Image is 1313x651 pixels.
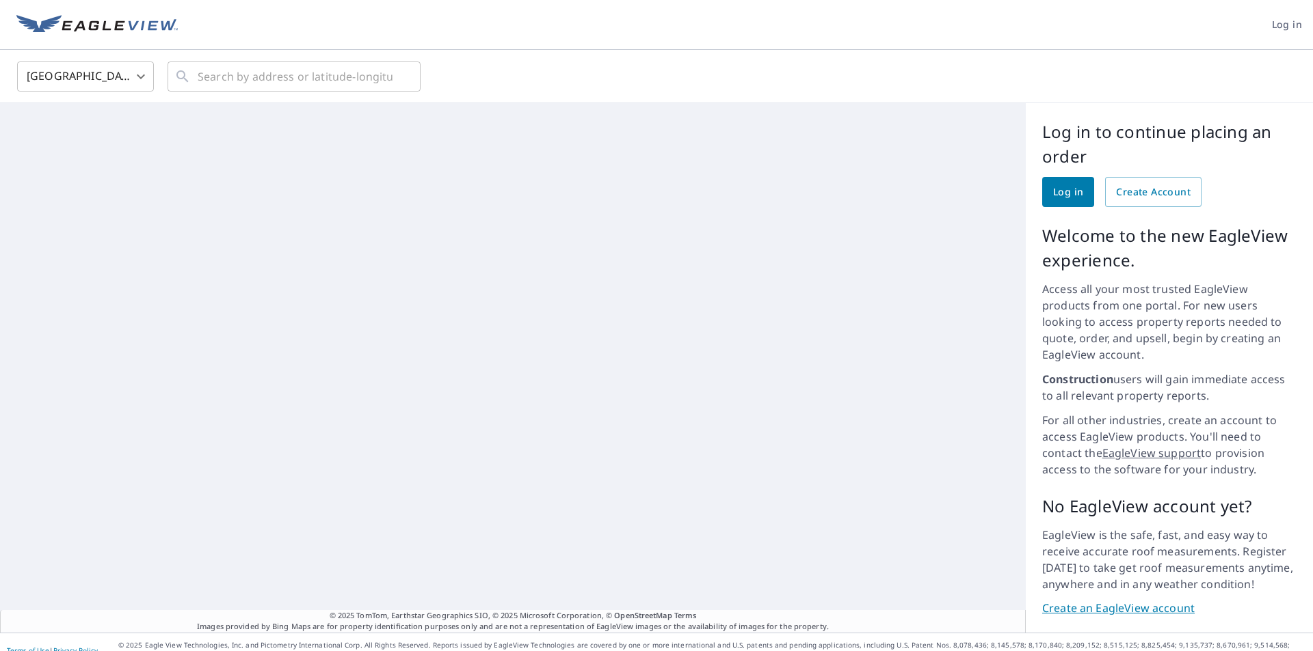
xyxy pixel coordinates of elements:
img: EV Logo [16,15,178,36]
a: Create an EagleView account [1042,600,1297,616]
p: EagleView is the safe, fast, and easy way to receive accurate roof measurements. Register [DATE] ... [1042,527,1297,592]
div: [GEOGRAPHIC_DATA] [17,57,154,96]
p: users will gain immediate access to all relevant property reports. [1042,371,1297,404]
a: Log in [1042,177,1094,207]
p: For all other industries, create an account to access EagleView products. You'll need to contact ... [1042,412,1297,477]
a: EagleView support [1102,445,1202,460]
span: Log in [1053,184,1083,201]
a: Terms [674,610,697,620]
p: No EagleView account yet? [1042,494,1297,518]
strong: Construction [1042,372,1113,387]
span: © 2025 TomTom, Earthstar Geographics SIO, © 2025 Microsoft Corporation, © [330,610,697,622]
p: Welcome to the new EagleView experience. [1042,223,1297,273]
p: Log in to continue placing an order [1042,120,1297,169]
span: Log in [1272,16,1302,33]
p: Access all your most trusted EagleView products from one portal. For new users looking to access ... [1042,281,1297,363]
span: Create Account [1116,184,1191,201]
a: OpenStreetMap [614,610,672,620]
input: Search by address or latitude-longitude [198,57,393,96]
a: Create Account [1105,177,1202,207]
